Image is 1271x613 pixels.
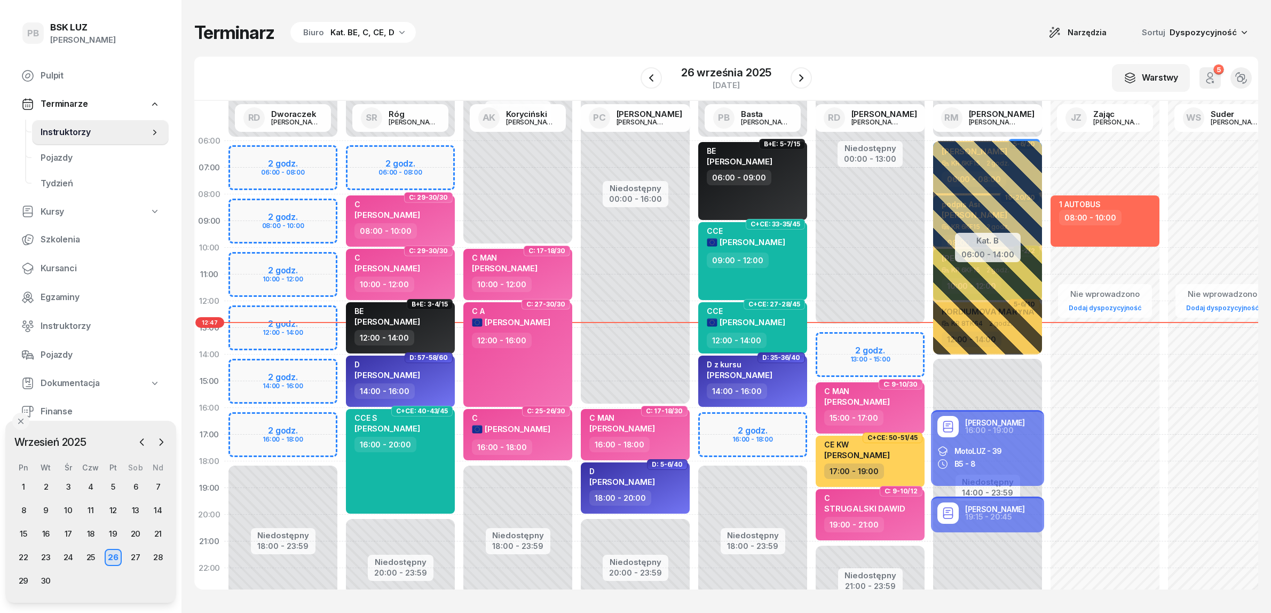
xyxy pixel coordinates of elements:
[720,317,785,327] span: [PERSON_NAME]
[526,303,565,305] span: C: 27-30/30
[844,142,896,166] button: Niedostępny00:00 - 13:00
[13,92,169,116] a: Terminarze
[472,263,538,273] span: [PERSON_NAME]
[194,234,224,261] div: 10:00
[1170,27,1237,37] span: Dyspozycyjność
[271,119,322,125] div: [PERSON_NAME]
[824,410,883,426] div: 15:00 - 17:00
[50,33,116,47] div: [PERSON_NAME]
[354,413,420,422] div: CCE S
[707,370,772,380] span: [PERSON_NAME]
[194,208,224,234] div: 09:00
[354,253,420,262] div: C
[707,383,767,399] div: 14:00 - 16:00
[409,250,448,252] span: C: 29-30/30
[124,463,147,472] div: Sob
[287,22,416,43] button: BiuroKat. BE, C, CE, D
[37,478,54,496] div: 2
[374,566,427,577] div: 20:00 - 23:59
[409,197,448,199] span: C: 29-30/30
[944,113,959,122] span: RM
[705,104,801,132] a: PBBasta[PERSON_NAME]
[844,569,896,593] button: Niedostępny21:00 - 23:59
[1182,287,1263,301] div: Nie wprowadzono
[354,423,420,434] span: [PERSON_NAME]
[41,319,160,333] span: Instruktorzy
[149,478,167,496] div: 7
[354,330,414,345] div: 12:00 - 14:00
[528,250,565,252] span: C: 17-18/30
[41,376,100,390] span: Dokumentacja
[127,478,144,496] div: 6
[147,463,169,472] div: Nd
[105,525,122,543] div: 19
[589,477,655,487] span: [PERSON_NAME]
[354,437,416,452] div: 16:00 - 20:00
[194,288,224,315] div: 12:00
[885,490,918,492] span: C: 9-10/12
[32,145,169,171] a: Pojazdy
[354,277,414,292] div: 10:00 - 12:00
[1059,200,1101,209] div: 1 AUTOBUS
[589,467,655,476] div: D
[707,306,785,316] div: CCE
[589,437,650,452] div: 16:00 - 18:00
[589,490,651,506] div: 18:00 - 20:00
[828,113,840,122] span: RD
[41,233,160,247] span: Szkolenia
[149,525,167,543] div: 21
[354,210,420,220] span: [PERSON_NAME]
[727,539,779,551] div: 18:00 - 23:59
[1039,22,1116,43] button: Narzędzia
[13,285,169,310] a: Egzaminy
[707,333,767,348] div: 12:00 - 14:00
[354,383,415,399] div: 14:00 - 16:00
[609,192,662,203] div: 00:00 - 16:00
[492,529,544,553] button: Niedostępny18:00 - 23:59
[707,360,772,369] div: D z kursu
[37,502,54,519] div: 9
[867,437,918,439] span: C+CE: 50-51/45
[824,493,905,502] div: C
[127,549,144,566] div: 27
[412,303,448,305] span: B+E: 3-4/15
[609,556,662,579] button: Niedostępny20:00 - 23:59
[1112,64,1190,92] button: Warstwy
[961,234,1014,248] div: Kat. B
[506,119,557,125] div: [PERSON_NAME]
[57,463,80,472] div: Śr
[194,555,224,581] div: 22:00
[15,549,32,566] div: 22
[824,463,884,479] div: 17:00 - 19:00
[748,303,800,305] span: C+CE: 27-28/45
[969,119,1020,125] div: [PERSON_NAME]
[60,478,77,496] div: 3
[41,151,160,165] span: Pojazdy
[330,26,394,39] div: Kat. BE, C, CE, D
[751,223,800,225] span: C+CE: 33-35/45
[707,253,769,268] div: 09:00 - 12:00
[851,119,903,125] div: [PERSON_NAME]
[194,395,224,421] div: 16:00
[483,113,496,122] span: AK
[1211,119,1262,125] div: [PERSON_NAME]
[127,502,144,519] div: 13
[80,463,102,472] div: Czw
[354,306,420,316] div: BE
[15,572,32,590] div: 29
[37,572,54,590] div: 30
[824,387,890,396] div: C MAN
[617,119,668,125] div: [PERSON_NAME]
[609,182,662,206] button: Niedostępny00:00 - 16:00
[194,421,224,448] div: 17:00
[1211,110,1262,118] div: Suder
[10,434,91,451] span: Wrzesień 2025
[60,525,77,543] div: 17
[13,313,169,339] a: Instruktorzy
[485,424,550,434] span: [PERSON_NAME]
[1129,21,1258,44] button: Sortuj Dyspozycyjność
[354,370,420,380] span: [PERSON_NAME]
[1093,110,1144,118] div: Zając
[681,81,771,89] div: [DATE]
[506,110,557,118] div: Koryciński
